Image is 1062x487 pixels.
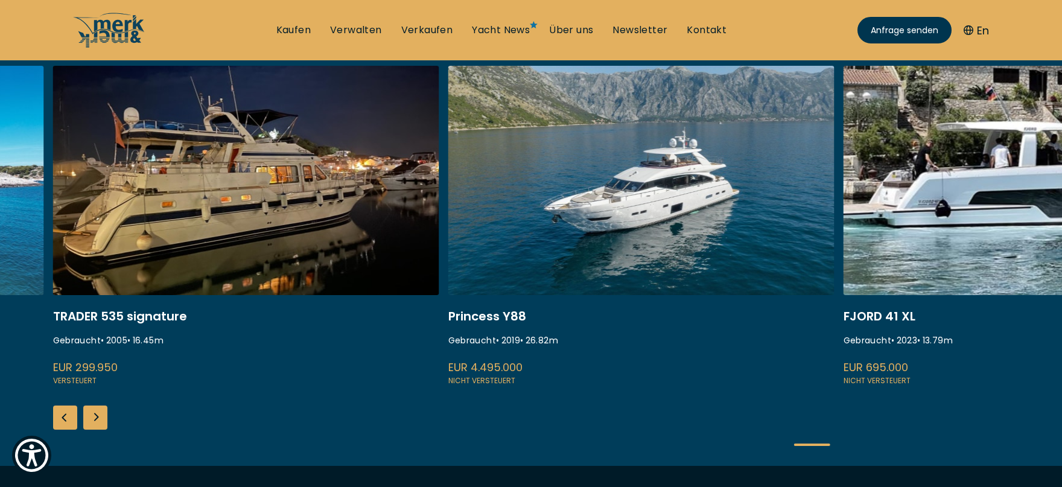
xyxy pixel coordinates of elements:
[871,24,938,37] span: Anfrage senden
[53,406,77,430] div: Previous slide
[687,24,727,37] a: Kontakt
[12,436,51,475] button: Show Accessibility Preferences
[857,17,952,43] a: Anfrage senden
[83,406,107,430] div: Next slide
[612,24,667,37] a: Newsletter
[472,24,530,37] a: Yacht News
[549,24,593,37] a: Über uns
[964,22,989,39] button: En
[330,24,382,37] a: Verwalten
[276,24,311,37] a: Kaufen
[401,24,453,37] a: Verkaufen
